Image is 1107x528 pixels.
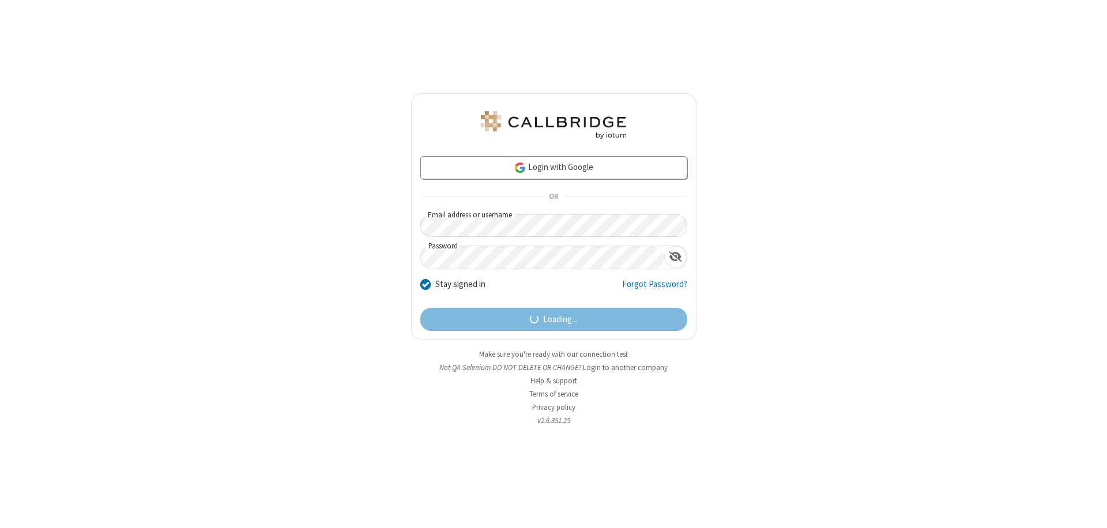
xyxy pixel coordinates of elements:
a: Help & support [530,376,577,386]
button: Login to another company [583,362,668,373]
input: Email address or username [420,214,687,237]
label: Stay signed in [435,278,485,291]
a: Login with Google [420,156,687,179]
input: Password [421,246,664,269]
img: QA Selenium DO NOT DELETE OR CHANGE [479,111,628,139]
li: Not QA Selenium DO NOT DELETE OR CHANGE? [411,362,696,373]
span: Loading... [543,313,577,326]
a: Make sure you're ready with our connection test [479,349,628,359]
a: Privacy policy [532,402,575,412]
li: v2.6.351.25 [411,415,696,426]
img: google-icon.png [514,161,526,174]
a: Forgot Password? [622,278,687,300]
button: Loading... [420,308,687,331]
div: Show password [664,246,687,267]
span: OR [544,189,563,205]
a: Terms of service [529,389,578,399]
